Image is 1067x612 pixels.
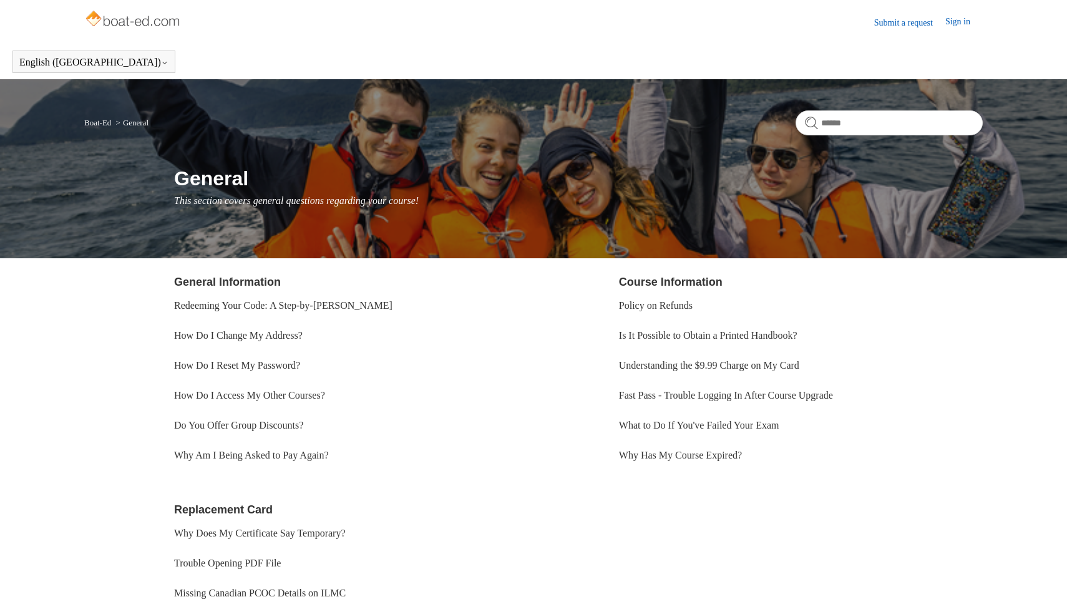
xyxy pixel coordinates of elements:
a: Why Does My Certificate Say Temporary? [174,528,346,538]
a: Boat-Ed [84,118,111,127]
a: How Do I Change My Address? [174,330,303,341]
a: Do You Offer Group Discounts? [174,420,303,430]
h1: General [174,163,983,193]
a: General Information [174,276,281,288]
a: Trouble Opening PDF File [174,558,281,568]
li: General [114,118,149,127]
a: Submit a request [874,16,945,29]
a: Understanding the $9.99 Charge on My Card [619,360,799,371]
a: What to Do If You've Failed Your Exam [619,420,779,430]
a: Policy on Refunds [619,300,693,311]
img: Boat-Ed Help Center home page [84,7,183,32]
a: Why Has My Course Expired? [619,450,742,460]
a: Missing Canadian PCOC Details on ILMC [174,588,346,598]
a: Replacement Card [174,503,273,516]
a: How Do I Access My Other Courses? [174,390,325,401]
input: Search [796,110,983,135]
a: Course Information [619,276,723,288]
a: Redeeming Your Code: A Step-by-[PERSON_NAME] [174,300,392,311]
a: Is It Possible to Obtain a Printed Handbook? [619,330,797,341]
a: Sign in [945,15,983,30]
a: Why Am I Being Asked to Pay Again? [174,450,329,460]
a: Fast Pass - Trouble Logging In After Course Upgrade [619,390,833,401]
a: How Do I Reset My Password? [174,360,300,371]
p: This section covers general questions regarding your course! [174,193,983,208]
li: Boat-Ed [84,118,114,127]
button: English ([GEOGRAPHIC_DATA]) [19,57,168,68]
